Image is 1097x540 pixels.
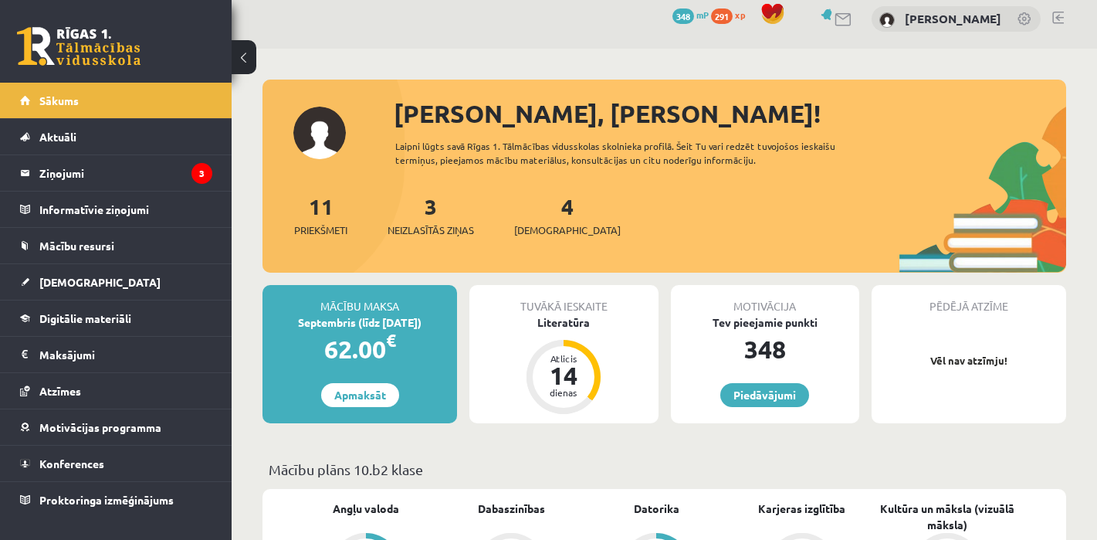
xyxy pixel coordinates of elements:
[20,446,212,481] a: Konferences
[39,337,212,372] legend: Maksājumi
[20,83,212,118] a: Sākums
[672,8,709,21] a: 348 mP
[879,12,895,28] img: Daniels Andrejs Mažis
[17,27,141,66] a: Rīgas 1. Tālmācības vidusskola
[39,93,79,107] span: Sākums
[20,155,212,191] a: Ziņojumi3
[20,228,212,263] a: Mācību resursi
[39,275,161,289] span: [DEMOGRAPHIC_DATA]
[671,314,859,331] div: Tev pieejamie punkti
[39,457,104,470] span: Konferences
[20,264,212,300] a: [DEMOGRAPHIC_DATA]
[671,331,859,368] div: 348
[321,383,399,407] a: Apmaksāt
[20,337,212,372] a: Maksājumi
[39,420,161,434] span: Motivācijas programma
[671,285,859,314] div: Motivācija
[469,314,658,416] a: Literatūra Atlicis 14 dienas
[469,285,658,314] div: Tuvākā ieskaite
[735,8,745,21] span: xp
[905,11,1001,26] a: [PERSON_NAME]
[262,285,457,314] div: Mācību maksa
[39,384,81,398] span: Atzīmes
[269,459,1060,480] p: Mācību plāns 10.b2 klase
[262,314,457,331] div: Septembris (līdz [DATE])
[879,353,1058,368] p: Vēl nav atzīmju!
[540,363,587,388] div: 14
[20,482,212,518] a: Proktoringa izmēģinājums
[333,501,399,517] a: Angļu valoda
[191,163,212,184] i: 3
[262,331,457,368] div: 62.00
[672,8,694,24] span: 348
[39,311,131,325] span: Digitālie materiāli
[39,192,212,227] legend: Informatīvie ziņojumi
[20,301,212,336] a: Digitālie materiāli
[758,501,845,517] a: Karjeras izglītība
[514,192,621,238] a: 4[DEMOGRAPHIC_DATA]
[711,8,733,24] span: 291
[39,239,114,253] span: Mācību resursi
[395,139,878,167] div: Laipni lūgts savā Rīgas 1. Tālmācības vidusskolas skolnieka profilā. Šeit Tu vari redzēt tuvojošo...
[20,373,212,409] a: Atzīmes
[39,493,174,507] span: Proktoringa izmēģinājums
[540,388,587,397] div: dienas
[514,222,621,238] span: [DEMOGRAPHIC_DATA]
[875,501,1020,533] a: Kultūra un māksla (vizuālā māksla)
[386,329,396,352] span: €
[388,192,474,238] a: 3Neizlasītās ziņas
[634,501,679,517] a: Datorika
[394,95,1066,132] div: [PERSON_NAME], [PERSON_NAME]!
[39,155,212,191] legend: Ziņojumi
[20,409,212,445] a: Motivācijas programma
[39,130,76,144] span: Aktuāli
[294,222,347,238] span: Priekšmeti
[711,8,753,21] a: 291 xp
[20,192,212,227] a: Informatīvie ziņojumi
[20,119,212,155] a: Aktuāli
[540,354,587,363] div: Atlicis
[478,501,545,517] a: Dabaszinības
[872,285,1066,314] div: Pēdējā atzīme
[696,8,709,21] span: mP
[388,222,474,238] span: Neizlasītās ziņas
[294,192,347,238] a: 11Priekšmeti
[469,314,658,331] div: Literatūra
[720,383,809,407] a: Piedāvājumi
